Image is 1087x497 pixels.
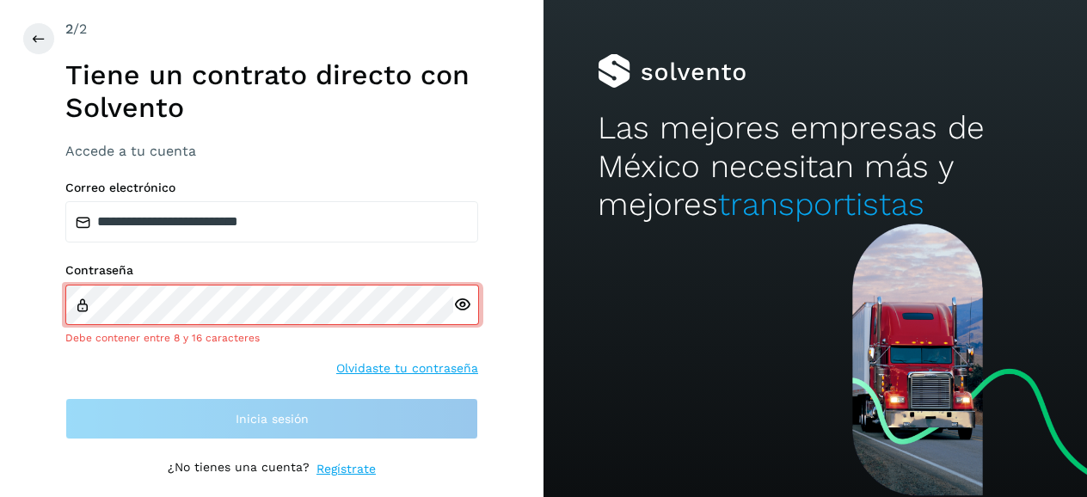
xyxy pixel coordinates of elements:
div: Debe contener entre 8 y 16 caracteres [65,330,478,346]
h1: Tiene un contrato directo con Solvento [65,58,478,125]
p: ¿No tienes una cuenta? [168,460,310,478]
button: Inicia sesión [65,398,478,439]
div: /2 [65,19,478,40]
h2: Las mejores empresas de México necesitan más y mejores [598,109,1033,224]
span: transportistas [718,186,924,223]
a: Regístrate [316,460,376,478]
span: Inicia sesión [236,413,309,425]
label: Contraseña [65,263,478,278]
span: 2 [65,21,73,37]
a: Olvidaste tu contraseña [336,359,478,377]
h3: Accede a tu cuenta [65,143,478,159]
label: Correo electrónico [65,181,478,195]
